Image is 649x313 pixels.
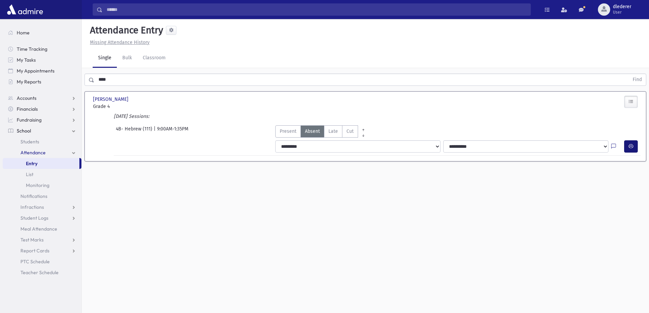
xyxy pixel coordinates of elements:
span: Entry [26,160,37,167]
span: My Reports [17,79,41,85]
a: List [3,169,81,180]
a: Missing Attendance History [87,40,150,45]
a: My Reports [3,76,81,87]
span: My Tasks [17,57,36,63]
span: dlederer [613,4,631,10]
a: Test Marks [3,234,81,245]
span: Late [328,128,338,135]
span: Accounts [17,95,36,101]
span: 4B- Hebrew (111) [116,125,154,138]
i: [DATE] Sessions: [114,113,149,119]
a: My Appointments [3,65,81,76]
a: Home [3,27,81,38]
span: Infractions [20,204,44,210]
span: 9:00AM-1:35PM [157,125,188,138]
span: Home [17,30,30,36]
u: Missing Attendance History [90,40,150,45]
button: Find [629,74,646,85]
h5: Attendance Entry [87,25,163,36]
a: Financials [3,104,81,114]
a: Attendance [3,147,81,158]
a: All Later [358,131,369,136]
span: Cut [346,128,354,135]
a: Time Tracking [3,44,81,54]
a: Entry [3,158,79,169]
span: Attendance [20,150,46,156]
a: Monitoring [3,180,81,191]
span: Fundraising [17,117,42,123]
span: Monitoring [26,182,49,188]
span: [PERSON_NAME] [93,96,130,103]
a: Bulk [117,49,137,68]
span: Meal Attendance [20,226,57,232]
a: Student Logs [3,213,81,223]
a: Infractions [3,202,81,213]
a: Notifications [3,191,81,202]
input: Search [103,3,530,16]
span: Test Marks [20,237,44,243]
a: All Prior [358,125,369,131]
a: Single [93,49,117,68]
span: PTC Schedule [20,259,50,265]
span: School [17,128,31,134]
a: Teacher Schedule [3,267,81,278]
a: My Tasks [3,54,81,65]
span: Grade 4 [93,103,178,110]
img: AdmirePro [5,3,45,16]
a: Classroom [137,49,171,68]
span: Absent [305,128,320,135]
a: Accounts [3,93,81,104]
span: Notifications [20,193,47,199]
a: Report Cards [3,245,81,256]
span: Financials [17,106,38,112]
a: Meal Attendance [3,223,81,234]
span: List [26,171,33,177]
div: AttTypes [275,125,369,138]
span: My Appointments [17,68,55,74]
span: | [154,125,157,138]
span: Report Cards [20,248,49,254]
span: User [613,10,631,15]
a: School [3,125,81,136]
a: Fundraising [3,114,81,125]
a: PTC Schedule [3,256,81,267]
span: Teacher Schedule [20,269,59,276]
span: Present [280,128,296,135]
span: Students [20,139,39,145]
a: Students [3,136,81,147]
span: Student Logs [20,215,48,221]
span: Time Tracking [17,46,47,52]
